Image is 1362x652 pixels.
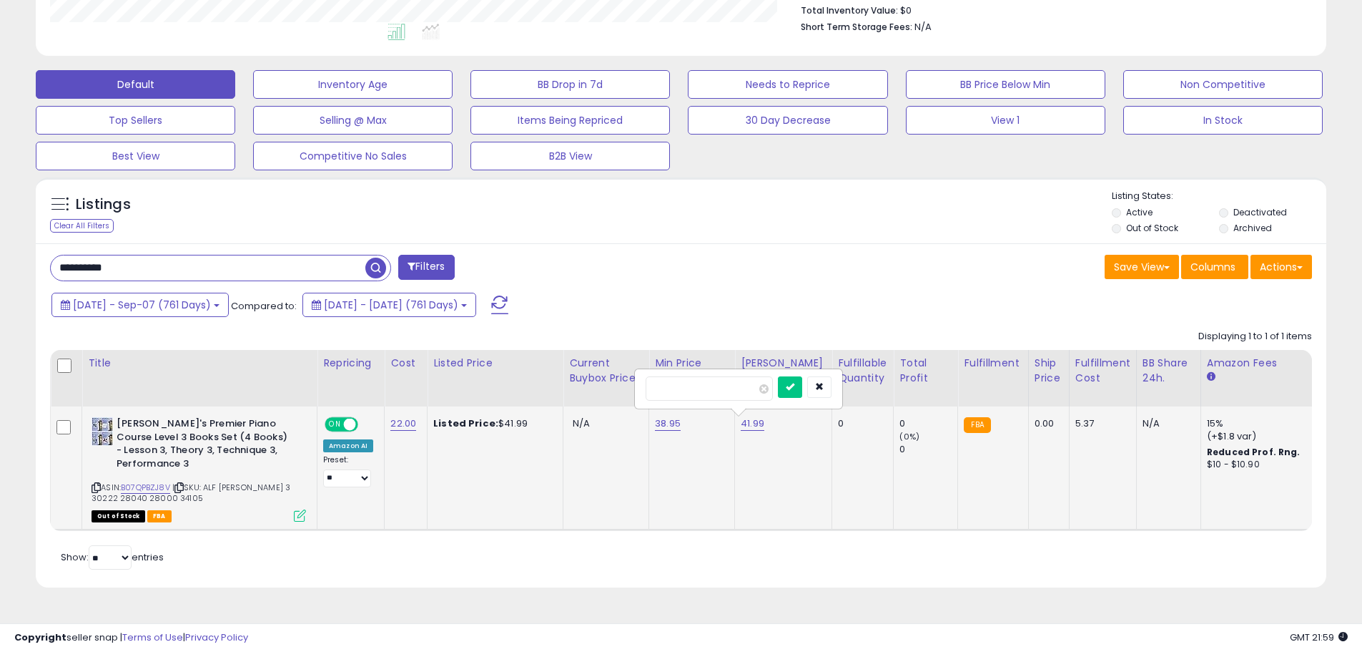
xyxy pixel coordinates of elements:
div: Amazon AI [323,439,373,452]
div: Preset: [323,455,373,487]
div: BB Share 24h. [1143,356,1195,386]
div: Min Price [655,356,729,371]
div: 0 [838,417,882,430]
a: 41.99 [741,417,764,431]
button: Selling @ Max [253,106,453,135]
span: Columns [1190,260,1235,274]
div: Clear All Filters [50,219,114,233]
button: Filters [398,255,454,280]
button: [DATE] - Sep-07 (761 Days) [51,293,229,317]
button: Competitive No Sales [253,142,453,170]
button: B2B View [470,142,670,170]
button: Items Being Repriced [470,106,670,135]
div: Fulfillable Quantity [838,356,887,386]
div: Amazon Fees [1207,356,1331,371]
label: Deactivated [1233,206,1287,218]
img: 512W0XXo44L._SL40_.jpg [92,417,113,446]
div: Ship Price [1035,356,1063,386]
div: Fulfillment [964,356,1022,371]
span: 2025-09-8 21:59 GMT [1290,631,1348,644]
small: (0%) [899,431,919,442]
span: | SKU: ALF [PERSON_NAME] 3 30222 28040 28000 34105 [92,482,290,503]
span: [DATE] - [DATE] (761 Days) [324,298,458,312]
div: Current Buybox Price [569,356,643,386]
div: (+$1.8 var) [1207,430,1326,443]
button: BB Price Below Min [906,70,1105,99]
button: Inventory Age [253,70,453,99]
span: FBA [147,510,172,522]
div: N/A [1143,417,1190,430]
div: Fulfillment Cost [1075,356,1130,386]
label: Out of Stock [1126,222,1178,234]
button: Non Competitive [1123,70,1323,99]
b: [PERSON_NAME]'s Premier Piano Course Level 3 Books Set (4 Books) - Lesson 3, Theory 3, Technique ... [117,417,290,474]
span: Compared to: [231,299,297,313]
button: Top Sellers [36,106,235,135]
button: View 1 [906,106,1105,135]
li: $0 [801,1,1301,18]
span: OFF [356,419,379,431]
small: Amazon Fees. [1207,371,1215,384]
p: Listing States: [1112,190,1326,203]
button: 30 Day Decrease [688,106,887,135]
a: 22.00 [390,417,416,431]
button: [DATE] - [DATE] (761 Days) [302,293,476,317]
div: Repricing [323,356,378,371]
b: Listed Price: [433,417,498,430]
label: Archived [1233,222,1272,234]
label: Active [1126,206,1153,218]
div: seller snap | | [14,631,248,645]
button: Columns [1181,255,1248,279]
div: [PERSON_NAME] [741,356,826,371]
div: Title [88,356,311,371]
div: Listed Price [433,356,557,371]
h5: Listings [76,195,131,215]
span: All listings that are currently out of stock and unavailable for purchase on Amazon [92,510,145,522]
button: BB Drop in 7d [470,70,670,99]
div: 15% [1207,417,1326,430]
div: $10 - $10.90 [1207,459,1326,471]
span: Show: entries [61,550,164,564]
span: [DATE] - Sep-07 (761 Days) [73,298,211,312]
a: 38.95 [655,417,681,431]
div: Cost [390,356,421,371]
b: Short Term Storage Fees: [801,21,912,33]
div: ASIN: [92,417,306,520]
div: 0 [899,443,957,456]
b: Reduced Prof. Rng. [1207,446,1301,458]
a: B07QPBZJ8V [121,482,170,494]
div: 0 [899,417,957,430]
span: ON [326,419,344,431]
small: FBA [964,417,990,433]
button: Default [36,70,235,99]
strong: Copyright [14,631,66,644]
a: Terms of Use [122,631,183,644]
b: Total Inventory Value: [801,4,898,16]
div: 5.37 [1075,417,1125,430]
span: N/A [914,20,932,34]
div: Displaying 1 to 1 of 1 items [1198,330,1312,344]
button: Save View [1105,255,1179,279]
div: 0.00 [1035,417,1058,430]
button: Needs to Reprice [688,70,887,99]
button: In Stock [1123,106,1323,135]
button: Best View [36,142,235,170]
a: Privacy Policy [185,631,248,644]
button: Actions [1250,255,1312,279]
div: Total Profit [899,356,952,386]
span: N/A [573,417,590,430]
div: $41.99 [433,417,552,430]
